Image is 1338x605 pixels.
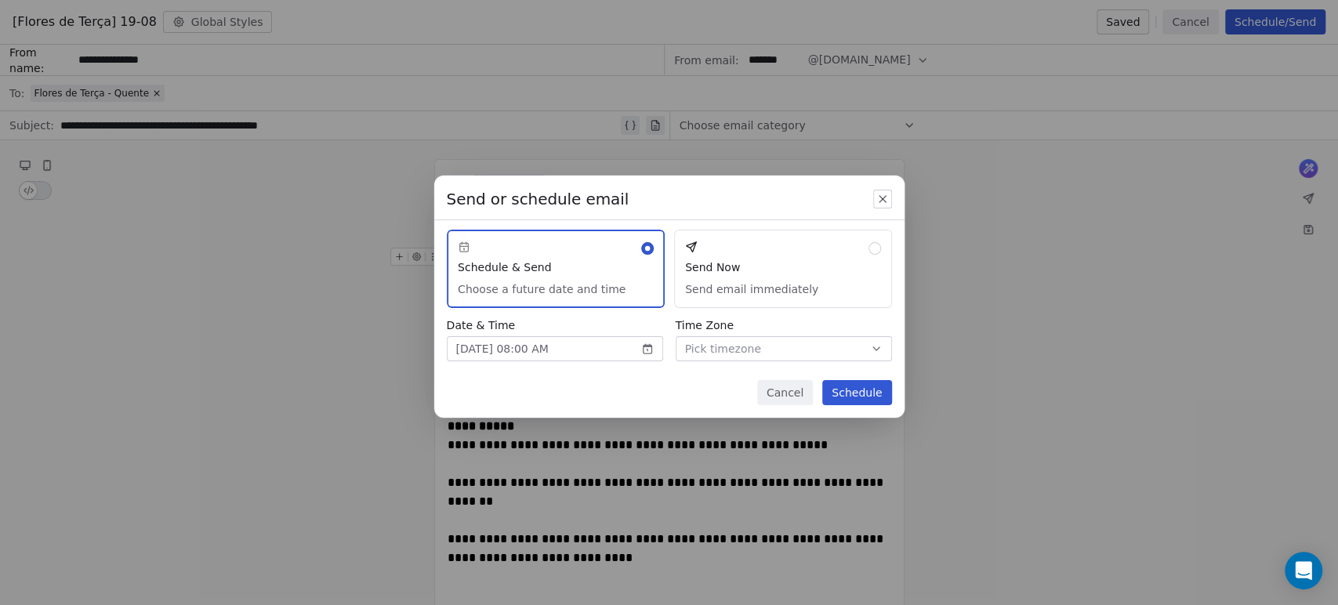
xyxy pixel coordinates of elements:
button: Cancel [757,380,813,405]
button: [DATE] 08:00 AM [447,336,663,361]
span: Date & Time [447,317,663,333]
span: Time Zone [676,317,892,333]
span: Send or schedule email [447,188,629,210]
span: [DATE] 08:00 AM [456,341,549,357]
span: Pick timezone [685,341,761,357]
button: Schedule [822,380,891,405]
button: Pick timezone [676,336,892,361]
